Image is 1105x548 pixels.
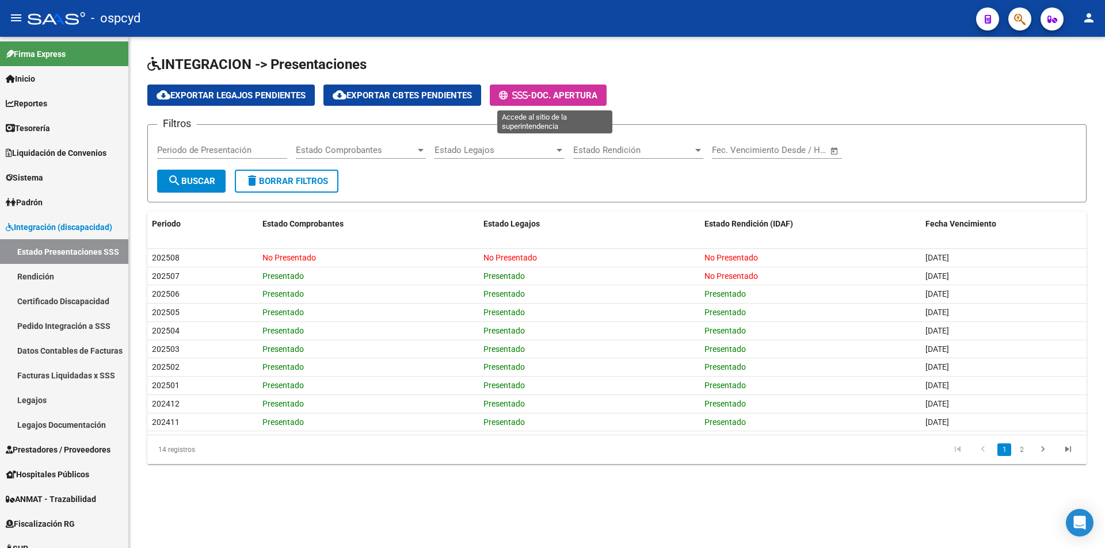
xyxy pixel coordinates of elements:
[333,88,346,102] mat-icon: cloud_download
[704,308,746,317] span: Presentado
[925,308,949,317] span: [DATE]
[235,170,338,193] button: Borrar Filtros
[1082,11,1096,25] mat-icon: person
[828,144,841,158] button: Open calendar
[333,90,472,101] span: Exportar Cbtes Pendientes
[6,147,106,159] span: Liquidación de Convenios
[262,362,304,371] span: Presentado
[147,85,315,106] button: Exportar Legajos Pendientes
[6,97,47,110] span: Reportes
[704,417,746,427] span: Presentado
[152,271,180,281] span: 202507
[704,381,746,390] span: Presentado
[435,145,554,155] span: Estado Legajos
[483,417,525,427] span: Presentado
[152,289,180,298] span: 202506
[531,90,597,101] span: Doc. Apertura
[925,381,949,390] span: [DATE]
[147,56,367,72] span: INTEGRACION -> Presentaciones
[483,219,540,228] span: Estado Legajos
[1032,443,1054,456] a: go to next page
[6,518,75,530] span: Fiscalización RG
[1013,440,1030,459] li: page 2
[157,88,170,102] mat-icon: cloud_download
[147,212,258,236] datatable-header-cell: Periodo
[997,443,1011,456] a: 1
[91,6,140,31] span: - ospcyd
[6,171,43,184] span: Sistema
[262,308,304,317] span: Presentado
[245,176,328,186] span: Borrar Filtros
[483,308,525,317] span: Presentado
[262,219,344,228] span: Estado Comprobantes
[167,176,215,186] span: Buscar
[157,170,226,193] button: Buscar
[700,212,921,236] datatable-header-cell: Estado Rendición (IDAF)
[323,85,481,106] button: Exportar Cbtes Pendientes
[262,417,304,427] span: Presentado
[925,344,949,354] span: [DATE]
[296,145,416,155] span: Estado Comprobantes
[152,344,180,354] span: 202503
[925,362,949,371] span: [DATE]
[1015,443,1028,456] a: 2
[6,221,112,233] span: Integración (discapacidad)
[704,219,793,228] span: Estado Rendición (IDAF)
[925,399,949,408] span: [DATE]
[258,212,479,236] datatable-header-cell: Estado Comprobantes
[6,468,89,481] span: Hospitales Públicos
[152,219,181,228] span: Periodo
[262,344,304,354] span: Presentado
[479,212,700,236] datatable-header-cell: Estado Legajos
[152,362,180,371] span: 202502
[245,174,259,187] mat-icon: delete
[925,326,949,335] span: [DATE]
[925,289,949,298] span: [DATE]
[925,271,949,281] span: [DATE]
[704,289,746,298] span: Presentado
[483,381,525,390] span: Presentado
[483,289,525,298] span: Presentado
[262,271,304,281] span: Presentado
[704,362,746,371] span: Presentado
[6,443,110,456] span: Prestadores / Proveedores
[152,253,180,262] span: 202508
[6,72,35,85] span: Inicio
[6,48,66,60] span: Firma Express
[262,326,304,335] span: Presentado
[573,145,693,155] span: Estado Rendición
[925,417,949,427] span: [DATE]
[499,90,531,101] span: -
[262,399,304,408] span: Presentado
[483,344,525,354] span: Presentado
[1066,509,1093,536] div: Open Intercom Messenger
[769,145,825,155] input: Fecha fin
[9,11,23,25] mat-icon: menu
[152,381,180,390] span: 202501
[704,399,746,408] span: Presentado
[152,308,180,317] span: 202505
[947,443,969,456] a: go to first page
[996,440,1013,459] li: page 1
[704,271,758,281] span: No Presentado
[704,326,746,335] span: Presentado
[262,381,304,390] span: Presentado
[262,289,304,298] span: Presentado
[262,253,316,262] span: No Presentado
[712,145,759,155] input: Fecha inicio
[483,271,525,281] span: Presentado
[6,493,96,505] span: ANMAT - Trazabilidad
[921,212,1087,236] datatable-header-cell: Fecha Vencimiento
[704,344,746,354] span: Presentado
[157,116,197,132] h3: Filtros
[972,443,994,456] a: go to previous page
[152,326,180,335] span: 202504
[704,253,758,262] span: No Presentado
[157,90,306,101] span: Exportar Legajos Pendientes
[1057,443,1079,456] a: go to last page
[925,219,996,228] span: Fecha Vencimiento
[490,85,607,106] button: -Doc. Apertura
[483,253,537,262] span: No Presentado
[147,435,333,464] div: 14 registros
[152,417,180,427] span: 202411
